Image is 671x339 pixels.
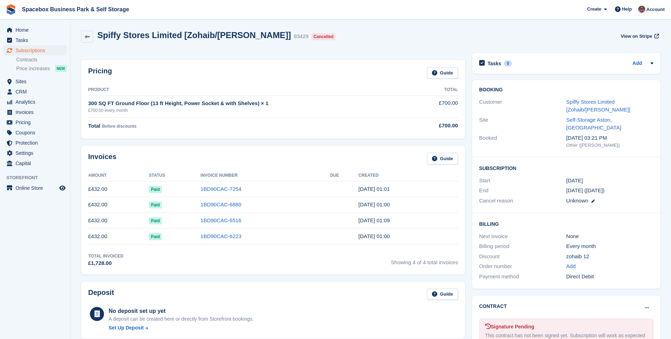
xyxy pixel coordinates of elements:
img: stora-icon-8386f47178a22dfd0bd8f6a31ec36ba5ce8667c1dd55bd0f319d3a0aa187defe.svg [6,4,16,15]
span: Create [587,6,601,13]
a: Guide [427,67,458,79]
a: Price increases NEW [16,65,67,72]
time: 2025-05-03 00:00:03 UTC [359,233,390,239]
div: Site [479,116,566,132]
span: Analytics [16,97,58,107]
p: A deposit can be created here or directly from Storefront bookings. [109,315,254,323]
td: £432.00 [88,197,149,213]
a: 1BD90CAC-7254 [201,186,242,192]
div: 0 [504,60,512,67]
div: None [566,232,653,241]
a: Self-Storage Aston, [GEOGRAPHIC_DATA] [566,117,621,131]
div: Other ([PERSON_NAME]) [566,142,653,149]
a: menu [4,158,67,168]
div: NEW [55,65,67,72]
span: Settings [16,148,58,158]
span: Price increases [16,65,50,72]
div: Signature Pending [485,323,647,331]
div: [DATE] 03:21 PM [566,134,653,142]
span: Total [88,123,100,129]
span: Before discounts [102,124,136,129]
a: 1BD90CAC-6223 [201,233,242,239]
h2: Subscription [479,164,653,171]
th: Due [330,170,358,181]
span: Sites [16,77,58,86]
span: Online Store [16,183,58,193]
span: Coupons [16,128,58,138]
a: menu [4,117,67,127]
a: Set Up Deposit [109,324,254,332]
td: £432.00 [88,213,149,229]
div: Start [479,177,566,185]
div: zohaib 12 [566,253,653,261]
a: View on Stripe [618,30,660,42]
div: Cancel reason [479,197,566,205]
a: menu [4,25,67,35]
span: Protection [16,138,58,148]
td: £432.00 [88,181,149,197]
a: Add [633,60,642,68]
a: menu [4,128,67,138]
a: menu [4,46,67,55]
div: Cancelled [311,33,336,40]
div: Set Up Deposit [109,324,144,332]
span: Paid [149,201,162,208]
span: Paid [149,233,162,240]
h2: Booking [479,87,653,93]
span: Storefront [6,174,70,181]
a: menu [4,138,67,148]
a: Contracts [16,56,67,63]
div: Order number [479,262,566,271]
a: menu [4,97,67,107]
div: Every month [566,242,653,250]
div: £1,728.00 [88,259,123,267]
th: Total [422,84,458,96]
div: Total Invoiced [88,253,123,259]
div: Billing period [479,242,566,250]
a: menu [4,35,67,45]
span: Help [622,6,632,13]
th: Created [359,170,458,181]
div: £700.00 [422,122,458,130]
span: Capital [16,158,58,168]
a: menu [4,107,67,117]
h2: Contract [479,303,507,310]
a: 1BD90CAC-6516 [201,217,242,223]
div: Discount [479,253,566,261]
div: Booked [479,134,566,149]
time: 2025-06-03 00:09:21 UTC [359,217,390,223]
td: £700.00 [422,95,458,117]
span: CRM [16,87,58,97]
span: [DATE] ([DATE]) [566,187,605,193]
h2: Invoices [88,153,116,164]
div: Payment method [479,273,566,281]
div: £700.00 every month [88,107,422,114]
a: menu [4,148,67,158]
a: 1BD90CAC-6880 [201,201,242,207]
a: menu [4,183,67,193]
th: Amount [88,170,149,181]
span: Home [16,25,58,35]
span: Tasks [16,35,58,45]
h2: Spiffy Stores Limited [Zohaib/[PERSON_NAME]] [97,30,291,40]
a: Guide [427,153,458,164]
div: Direct Debit [566,273,653,281]
th: Product [88,84,422,96]
div: 300 SQ FT Ground Floor (13 ft Height, Power Socket & with Shelves) × 1 [88,99,422,108]
div: 83429 [294,32,309,41]
a: menu [4,87,67,97]
time: 2025-05-03 00:00:00 UTC [566,177,583,185]
td: £432.00 [88,229,149,244]
img: Sanjay Paul [638,6,645,13]
h2: Billing [479,220,653,227]
span: Pricing [16,117,58,127]
h2: Deposit [88,289,114,300]
a: menu [4,77,67,86]
th: Invoice Number [201,170,330,181]
span: Unknown [566,198,588,204]
a: Add [566,262,576,271]
div: Customer [479,98,566,114]
div: No deposit set up yet [109,307,254,315]
a: Guide [427,289,458,300]
span: Paid [149,186,162,193]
